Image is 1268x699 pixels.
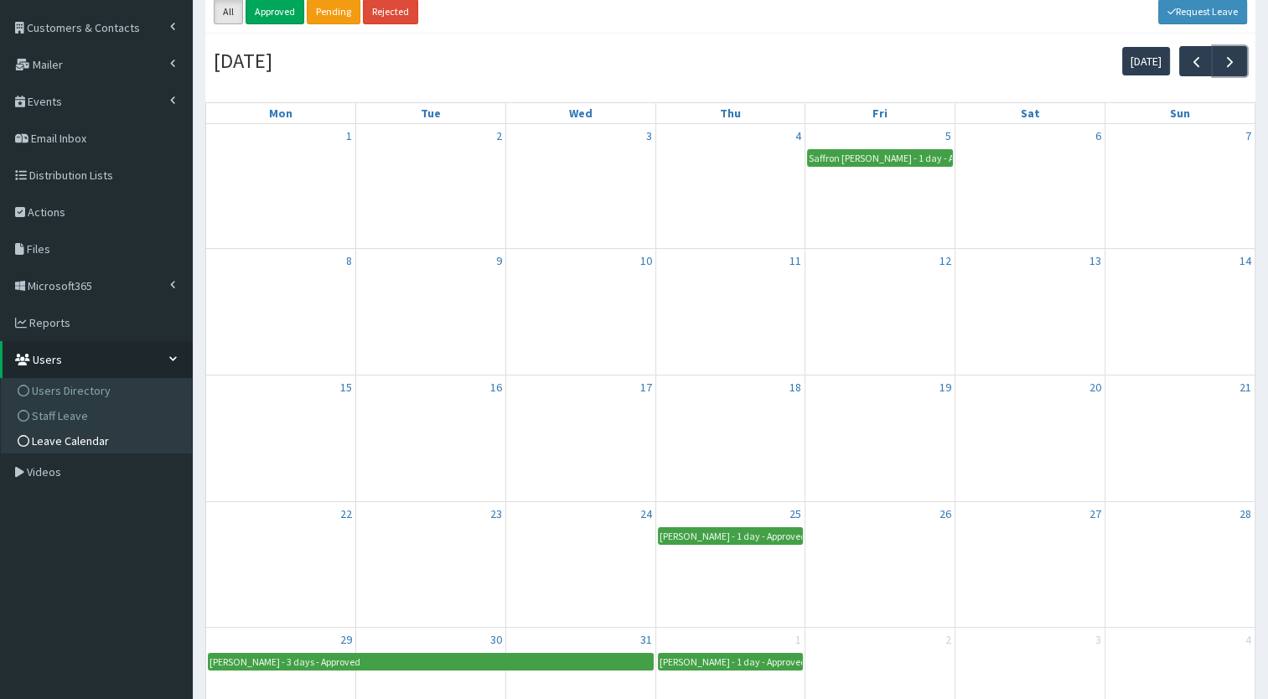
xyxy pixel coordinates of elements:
[955,249,1105,375] td: December 13, 2025
[28,278,92,293] span: Microsoft365
[1105,249,1255,375] td: December 14, 2025
[505,375,655,502] td: December 17, 2025
[505,249,655,375] td: December 10, 2025
[32,383,111,398] span: Users Directory
[1092,124,1105,148] a: December 6, 2025
[807,149,953,167] a: Saffron [PERSON_NAME] - 1 day - Approved
[27,20,140,35] span: Customers & Contacts
[337,628,355,651] a: December 29, 2025
[637,249,655,272] a: December 10, 2025
[343,124,355,148] a: December 1, 2025
[805,124,955,249] td: December 5, 2025
[28,94,62,109] span: Events
[206,375,356,502] td: December 15, 2025
[659,528,803,544] div: [PERSON_NAME] - 1 day - Approved
[655,124,805,249] td: December 4, 2025
[1105,375,1255,502] td: December 21, 2025
[655,375,805,502] td: December 18, 2025
[643,124,655,148] a: December 3, 2025
[1086,249,1105,272] a: December 13, 2025
[29,168,113,183] span: Distribution Lists
[206,124,356,249] td: December 1, 2025
[1167,103,1193,123] a: Sunday
[1122,47,1170,75] button: [DATE]
[27,464,61,479] span: Videos
[637,628,655,651] a: December 31, 2025
[955,501,1105,628] td: December 27, 2025
[487,628,505,651] a: December 30, 2025
[32,408,88,423] span: Staff Leave
[936,375,955,399] a: December 19, 2025
[1236,502,1255,526] a: December 28, 2025
[356,501,506,628] td: December 23, 2025
[658,527,804,545] a: [PERSON_NAME] - 1 day - Approved
[417,103,444,123] a: Tuesday
[206,501,356,628] td: December 22, 2025
[637,375,655,399] a: December 17, 2025
[658,653,804,671] a: [PERSON_NAME] - 1 day - Approved
[659,654,803,670] div: [PERSON_NAME] - 1 day - Approved
[493,124,505,148] a: December 2, 2025
[869,103,891,123] a: Friday
[1105,124,1255,249] td: December 7, 2025
[808,150,952,166] div: Saffron [PERSON_NAME] - 1 day - Approved
[337,375,355,399] a: December 15, 2025
[1179,46,1214,75] button: Previous month
[1242,124,1255,148] a: December 7, 2025
[1242,628,1255,651] a: January 4, 2026
[487,502,505,526] a: December 23, 2025
[33,57,63,72] span: Mailer
[5,378,192,403] a: Users Directory
[1017,103,1043,123] a: Saturday
[209,654,361,670] div: [PERSON_NAME] - 3 days - Approved
[32,433,109,448] span: Leave Calendar
[493,249,505,272] a: December 9, 2025
[936,249,955,272] a: December 12, 2025
[655,249,805,375] td: December 11, 2025
[505,124,655,249] td: December 3, 2025
[786,375,805,399] a: December 18, 2025
[356,249,506,375] td: December 9, 2025
[28,205,65,220] span: Actions
[214,50,272,73] h2: [DATE]
[29,315,70,330] span: Reports
[1213,46,1247,75] button: Next month
[1086,502,1105,526] a: December 27, 2025
[31,131,86,146] span: Email Inbox
[955,375,1105,502] td: December 20, 2025
[637,502,655,526] a: December 24, 2025
[805,249,955,375] td: December 12, 2025
[266,103,296,123] a: Monday
[786,502,805,526] a: December 25, 2025
[1086,375,1105,399] a: December 20, 2025
[208,653,654,671] a: [PERSON_NAME] - 3 days - Approved
[1092,628,1105,651] a: January 3, 2026
[792,124,805,148] a: December 4, 2025
[942,628,955,651] a: January 2, 2026
[505,501,655,628] td: December 24, 2025
[717,103,744,123] a: Thursday
[936,502,955,526] a: December 26, 2025
[805,501,955,628] td: December 26, 2025
[1236,375,1255,399] a: December 21, 2025
[655,501,805,628] td: December 25, 2025
[566,103,596,123] a: Wednesday
[1105,501,1255,628] td: December 28, 2025
[1236,249,1255,272] a: December 14, 2025
[206,249,356,375] td: December 8, 2025
[955,124,1105,249] td: December 6, 2025
[343,249,355,272] a: December 8, 2025
[487,375,505,399] a: December 16, 2025
[805,375,955,502] td: December 19, 2025
[27,241,50,256] span: Files
[5,428,192,453] a: Leave Calendar
[337,502,355,526] a: December 22, 2025
[5,403,192,428] a: Staff Leave
[356,375,506,502] td: December 16, 2025
[786,249,805,272] a: December 11, 2025
[792,628,805,651] a: January 1, 2026
[356,124,506,249] td: December 2, 2025
[33,352,62,367] span: Users
[942,124,955,148] a: December 5, 2025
